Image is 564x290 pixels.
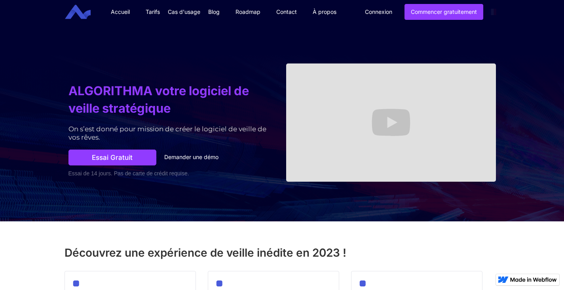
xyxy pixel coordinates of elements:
[68,169,278,177] div: Essai de 14 jours. Pas de carte de crédit requise.
[71,5,97,19] a: home
[286,63,496,182] iframe: Lancement officiel d'Algorithma
[158,150,224,165] a: Demander une démo
[404,4,483,20] a: Commencer gratuitement
[68,125,278,142] div: On s’est donné pour mission de créer le logiciel de veille de vos rêves.
[68,82,278,117] h1: ALGORITHMA votre logiciel de veille stratégique
[68,150,156,165] a: Essai gratuit
[168,8,200,16] div: Cas d'usage
[65,245,500,260] h2: Découvrez une expérience de veille inédite en 2023 !
[359,4,398,19] a: Connexion
[510,277,557,282] img: Made in Webflow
